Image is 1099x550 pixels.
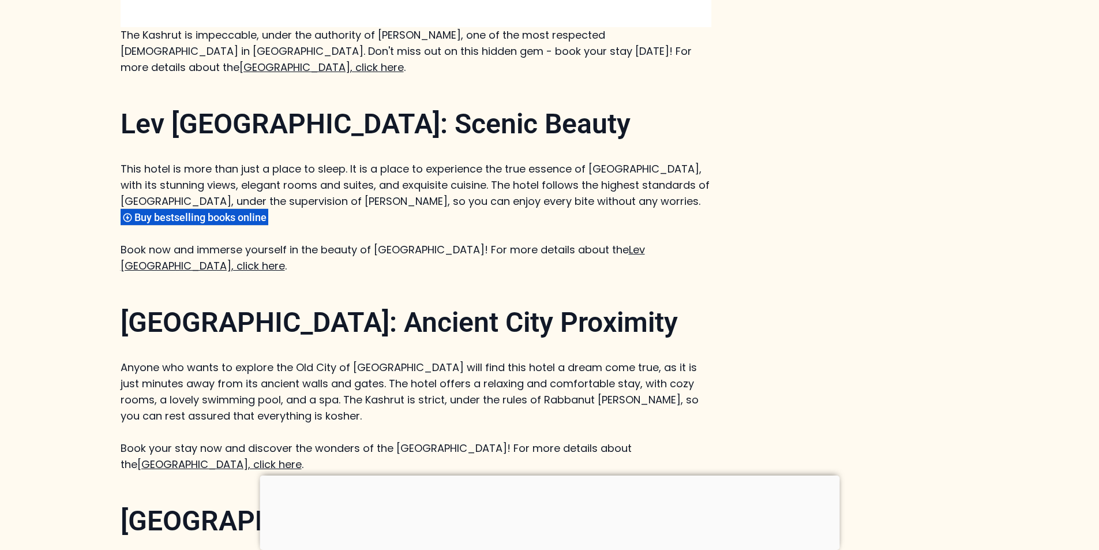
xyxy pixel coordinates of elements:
p: This hotel is more than just a place to sleep. It is a place to experience the true essence of [G... [121,161,711,226]
a: [GEOGRAPHIC_DATA], click here [239,60,404,74]
strong: [GEOGRAPHIC_DATA]: [GEOGRAPHIC_DATA] [121,504,673,537]
iframe: Advertisement [260,476,839,547]
p: Book your stay now and discover the wonders of the [GEOGRAPHIC_DATA]! For more details about the . [121,440,711,473]
p: Anyone who wants to explore the Old City of [GEOGRAPHIC_DATA] will find this hotel a dream come t... [121,360,711,424]
span: Buy bestselling books online [134,211,270,223]
p: Book now and immerse yourself in the beauty of [GEOGRAPHIC_DATA]! For more details about the . [121,242,711,274]
a: [GEOGRAPHIC_DATA], click here [137,457,302,472]
strong: Lev [GEOGRAPHIC_DATA]: Scenic Beauty [121,107,631,140]
p: The Kashrut is impeccable, under the authority of [PERSON_NAME], one of the most respected [DEMOG... [121,27,711,76]
strong: [GEOGRAPHIC_DATA]: Ancient City Proximity [121,306,678,339]
div: Buy bestselling books online [121,208,268,226]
